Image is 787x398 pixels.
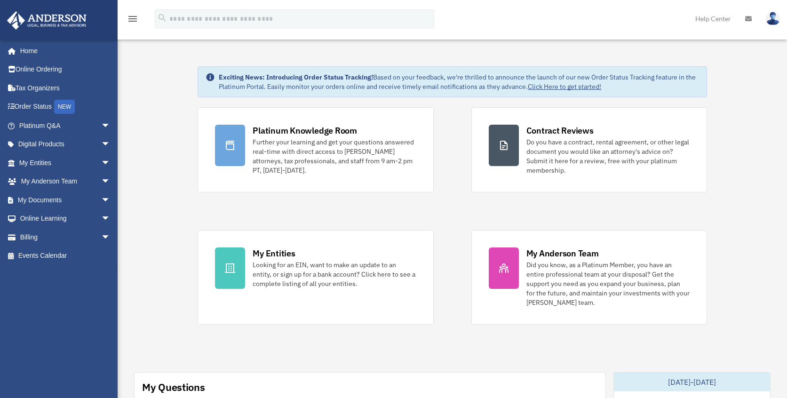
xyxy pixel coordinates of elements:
[471,107,707,192] a: Contract Reviews Do you have a contract, rental agreement, or other legal document you would like...
[7,191,125,209] a: My Documentsarrow_drop_down
[526,260,690,307] div: Did you know, as a Platinum Member, you have an entire professional team at your disposal? Get th...
[101,116,120,135] span: arrow_drop_down
[7,79,125,97] a: Tax Organizers
[219,72,699,91] div: Based on your feedback, we're thrilled to announce the launch of our new Order Status Tracking fe...
[4,11,89,30] img: Anderson Advisors Platinum Portal
[766,12,780,25] img: User Pic
[7,60,125,79] a: Online Ordering
[127,16,138,24] a: menu
[7,209,125,228] a: Online Learningarrow_drop_down
[101,172,120,191] span: arrow_drop_down
[253,125,357,136] div: Platinum Knowledge Room
[219,73,373,81] strong: Exciting News: Introducing Order Status Tracking!
[528,82,601,91] a: Click Here to get started!
[253,260,416,288] div: Looking for an EIN, want to make an update to an entity, or sign up for a bank account? Click her...
[614,373,770,391] div: [DATE]-[DATE]
[471,230,707,325] a: My Anderson Team Did you know, as a Platinum Member, you have an entire professional team at your...
[253,137,416,175] div: Further your learning and get your questions answered real-time with direct access to [PERSON_NAM...
[526,137,690,175] div: Do you have a contract, rental agreement, or other legal document you would like an attorney's ad...
[127,13,138,24] i: menu
[7,135,125,154] a: Digital Productsarrow_drop_down
[526,247,599,259] div: My Anderson Team
[142,380,205,394] div: My Questions
[253,247,295,259] div: My Entities
[7,41,120,60] a: Home
[101,191,120,210] span: arrow_drop_down
[7,247,125,265] a: Events Calendar
[7,172,125,191] a: My Anderson Teamarrow_drop_down
[7,97,125,117] a: Order StatusNEW
[7,153,125,172] a: My Entitiesarrow_drop_down
[101,228,120,247] span: arrow_drop_down
[101,153,120,173] span: arrow_drop_down
[54,100,75,114] div: NEW
[7,116,125,135] a: Platinum Q&Aarrow_drop_down
[7,228,125,247] a: Billingarrow_drop_down
[526,125,594,136] div: Contract Reviews
[157,13,167,23] i: search
[101,135,120,154] span: arrow_drop_down
[198,230,433,325] a: My Entities Looking for an EIN, want to make an update to an entity, or sign up for a bank accoun...
[198,107,433,192] a: Platinum Knowledge Room Further your learning and get your questions answered real-time with dire...
[101,209,120,229] span: arrow_drop_down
